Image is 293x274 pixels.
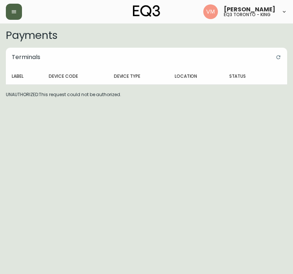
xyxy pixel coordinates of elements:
[169,68,223,84] th: Location
[133,5,160,17] img: logo
[6,29,287,41] h2: Payments
[203,4,218,19] img: 0f63483a436850f3a2e29d5ab35f16df
[6,68,43,84] th: Label
[223,68,269,84] th: Status
[108,68,169,84] th: Device Type
[6,48,46,67] h5: Terminals
[224,7,275,12] span: [PERSON_NAME]
[6,68,287,85] table: devices table
[43,68,108,84] th: Device Code
[224,12,271,17] h5: eq3 toronto - king
[1,43,292,102] div: UNAUTHORIZED:This request could not be authorized.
